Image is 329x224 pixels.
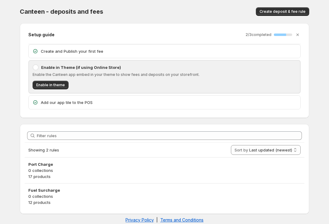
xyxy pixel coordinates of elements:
button: Create deposit & fee rule [256,7,309,16]
p: 12 products [28,199,301,205]
a: Privacy Policy [126,217,154,222]
p: 2 / 3 completed [246,32,271,37]
p: Create and Publish your first fee [41,48,297,54]
input: Filter rules [37,131,302,140]
button: Dismiss setup guide [293,30,302,39]
p: Enable in Theme (if using Online Store) [41,64,296,70]
a: Terms and Conditions [160,217,203,222]
h3: Port Charge [28,161,301,167]
span: Canteen - deposits and fees [20,8,103,15]
button: Enable in theme [33,81,69,89]
p: Add our app tile to the POS [41,99,297,105]
p: Enable the Canteen app embed in your theme to show fees and deposits on your storefront. [33,72,296,77]
span: Create deposit & fee rule [260,9,306,14]
span: | [156,217,158,222]
p: 0 collections [28,193,301,199]
span: Enable in theme [36,83,65,87]
span: Showing 2 rules [28,148,59,152]
p: 17 products [28,173,301,180]
p: 0 collections [28,167,301,173]
h3: Fuel Surcharge [28,187,301,193]
h2: Setup guide [28,32,55,38]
